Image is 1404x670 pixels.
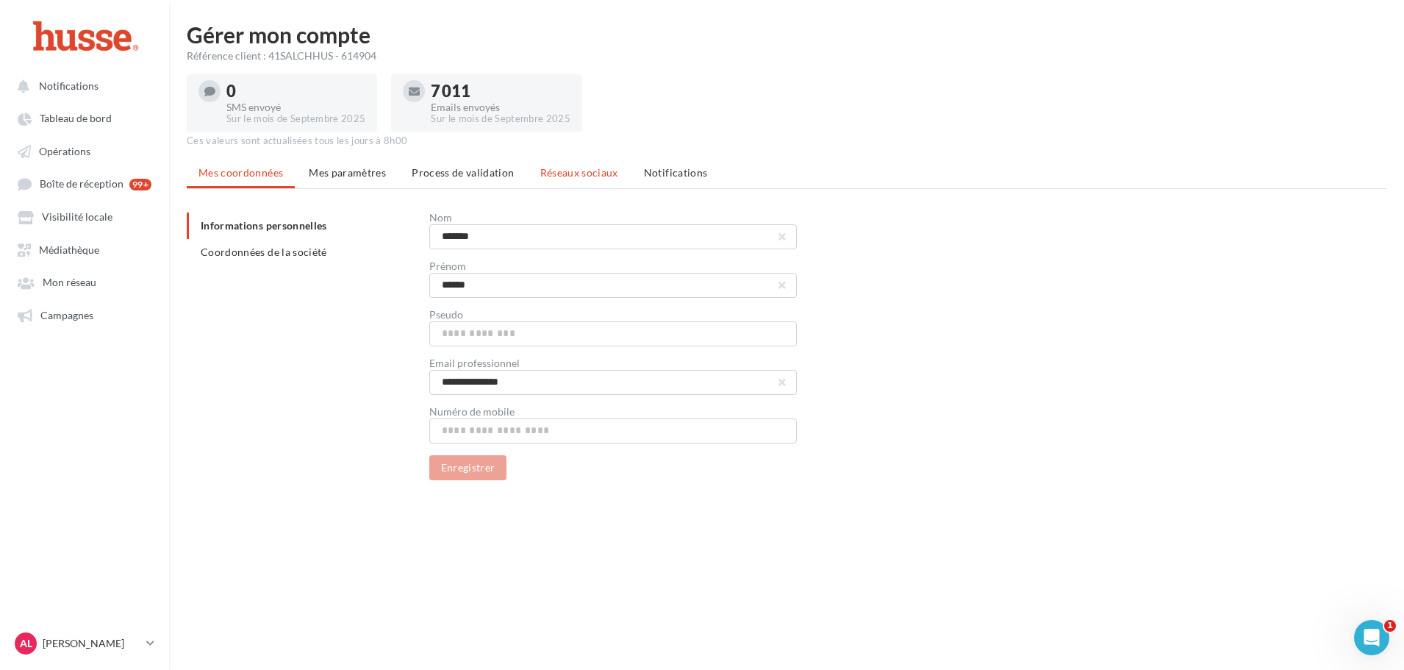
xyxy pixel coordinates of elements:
[20,636,32,651] span: AL
[43,636,140,651] p: [PERSON_NAME]
[429,213,797,223] div: Nom
[9,104,160,131] a: Tableau de bord
[43,277,96,289] span: Mon réseau
[412,166,514,179] span: Process de validation
[187,49,1386,63] div: Référence client : 41SALCHHUS - 614904
[9,236,160,263] a: Médiathèque
[540,166,618,179] span: Réseaux sociaux
[9,170,160,197] a: Boîte de réception 99+
[40,309,93,321] span: Campagnes
[226,102,365,113] div: SMS envoyé
[429,310,797,320] div: Pseudo
[129,179,151,190] div: 99+
[187,135,1386,148] div: Ces valeurs sont actualisées tous les jours à 8h00
[429,358,797,368] div: Email professionnel
[9,268,160,295] a: Mon réseau
[12,630,157,657] a: AL [PERSON_NAME]
[9,302,160,328] a: Campagnes
[1384,620,1396,632] span: 1
[431,102,570,113] div: Emails envoyés
[9,138,160,164] a: Opérations
[40,113,112,125] span: Tableau de bord
[42,211,112,224] span: Visibilité locale
[39,145,90,157] span: Opérations
[226,83,365,99] div: 0
[431,83,570,99] div: 7 011
[431,113,570,126] div: Sur le mois de Septembre 2025
[187,24,1386,46] h1: Gérer mon compte
[429,455,507,480] button: Enregistrer
[226,113,365,126] div: Sur le mois de Septembre 2025
[429,261,797,271] div: Prénom
[309,166,386,179] span: Mes paramètres
[40,178,123,190] span: Boîte de réception
[9,203,160,229] a: Visibilité locale
[1354,620,1389,655] iframe: Intercom live chat
[39,243,99,256] span: Médiathèque
[9,72,154,99] button: Notifications
[644,166,708,179] span: Notifications
[201,246,327,258] span: Coordonnées de la société
[39,79,99,92] span: Notifications
[429,407,797,417] div: Numéro de mobile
